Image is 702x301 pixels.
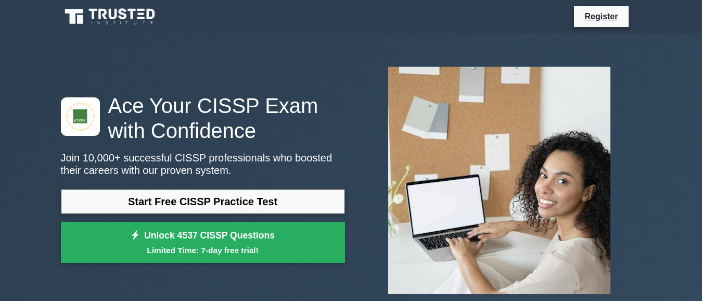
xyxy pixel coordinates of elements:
[578,10,624,23] a: Register
[61,93,345,143] h1: Ace Your CISSP Exam with Confidence
[61,222,345,264] a: Unlock 4537 CISSP QuestionsLimited Time: 7-day free trial!
[74,244,332,256] small: Limited Time: 7-day free trial!
[61,189,345,214] a: Start Free CISSP Practice Test
[61,152,345,177] p: Join 10,000+ successful CISSP professionals who boosted their careers with our proven system.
